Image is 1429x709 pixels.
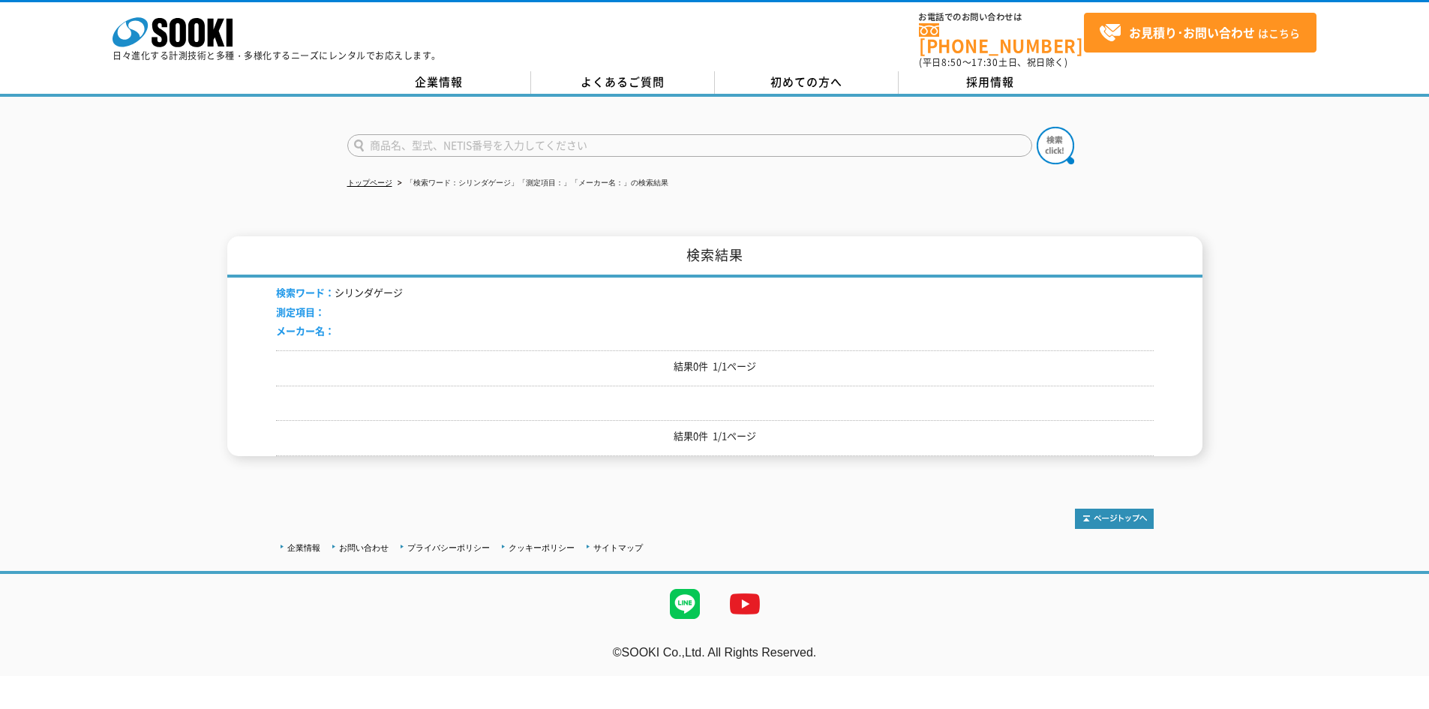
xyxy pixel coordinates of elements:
a: プライバシーポリシー [407,543,490,552]
span: 測定項目： [276,305,325,319]
p: 結果0件 1/1ページ [276,359,1154,374]
li: シリンダゲージ [276,285,403,301]
a: トップページ [347,179,392,187]
a: お問い合わせ [339,543,389,552]
img: YouTube [715,574,775,634]
a: お見積り･お問い合わせはこちら [1084,13,1316,53]
a: テストMail [1371,661,1429,674]
span: 17:30 [971,56,998,69]
a: [PHONE_NUMBER] [919,23,1084,54]
a: クッキーポリシー [509,543,575,552]
input: 商品名、型式、NETIS番号を入力してください [347,134,1032,157]
img: LINE [655,574,715,634]
span: 初めての方へ [770,74,842,90]
span: はこちら [1099,22,1300,44]
img: トップページへ [1075,509,1154,529]
span: 8:50 [941,56,962,69]
img: btn_search.png [1037,127,1074,164]
strong: お見積り･お問い合わせ [1129,23,1255,41]
a: 初めての方へ [715,71,899,94]
span: (平日 ～ 土日、祝日除く) [919,56,1067,69]
a: 企業情報 [287,543,320,552]
a: 企業情報 [347,71,531,94]
span: メーカー名： [276,323,335,338]
a: よくあるご質問 [531,71,715,94]
span: お電話でのお問い合わせは [919,13,1084,22]
h1: 検索結果 [227,236,1202,278]
p: 日々進化する計測技術と多種・多様化するニーズにレンタルでお応えします。 [113,51,441,60]
li: 「検索ワード：シリンダゲージ」「測定項目：」「メーカー名：」の検索結果 [395,176,668,191]
a: 採用情報 [899,71,1082,94]
p: 結果0件 1/1ページ [276,428,1154,444]
a: サイトマップ [593,543,643,552]
span: 検索ワード： [276,285,335,299]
